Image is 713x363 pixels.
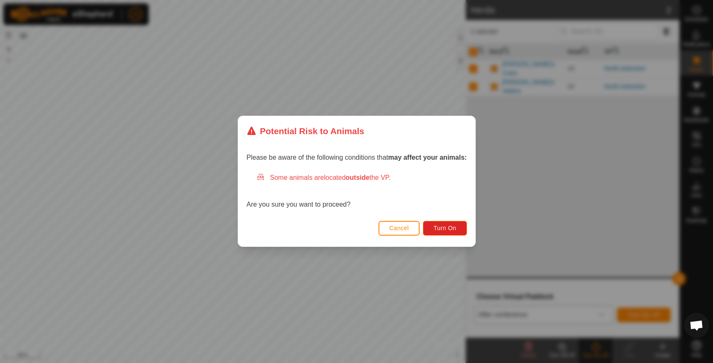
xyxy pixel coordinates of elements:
div: Are you sure you want to proceed? [246,173,467,210]
strong: may affect your animals: [388,154,467,161]
div: Open chat [684,313,709,338]
div: Potential Risk to Animals [246,124,364,137]
button: Turn On [423,221,467,236]
span: Cancel [389,225,409,232]
span: located the VP. [324,174,391,181]
strong: outside [345,174,369,181]
span: Please be aware of the following conditions that [246,154,467,161]
span: Turn On [433,225,456,232]
div: Some animals are [257,173,467,183]
button: Cancel [378,221,420,236]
